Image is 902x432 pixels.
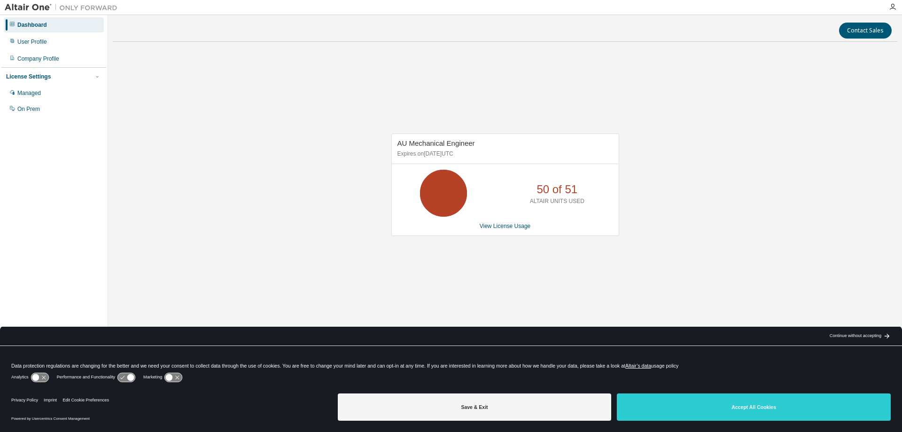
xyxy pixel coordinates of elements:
[397,139,475,147] span: AU Mechanical Engineer
[5,3,122,12] img: Altair One
[17,55,59,63] div: Company Profile
[839,23,892,39] button: Contact Sales
[17,21,47,29] div: Dashboard
[17,105,40,113] div: On Prem
[537,181,577,197] p: 50 of 51
[17,89,41,97] div: Managed
[6,73,51,80] div: License Settings
[530,197,584,205] p: ALTAIR UNITS USED
[397,150,611,158] p: Expires on [DATE] UTC
[17,38,47,46] div: User Profile
[480,223,531,229] a: View License Usage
